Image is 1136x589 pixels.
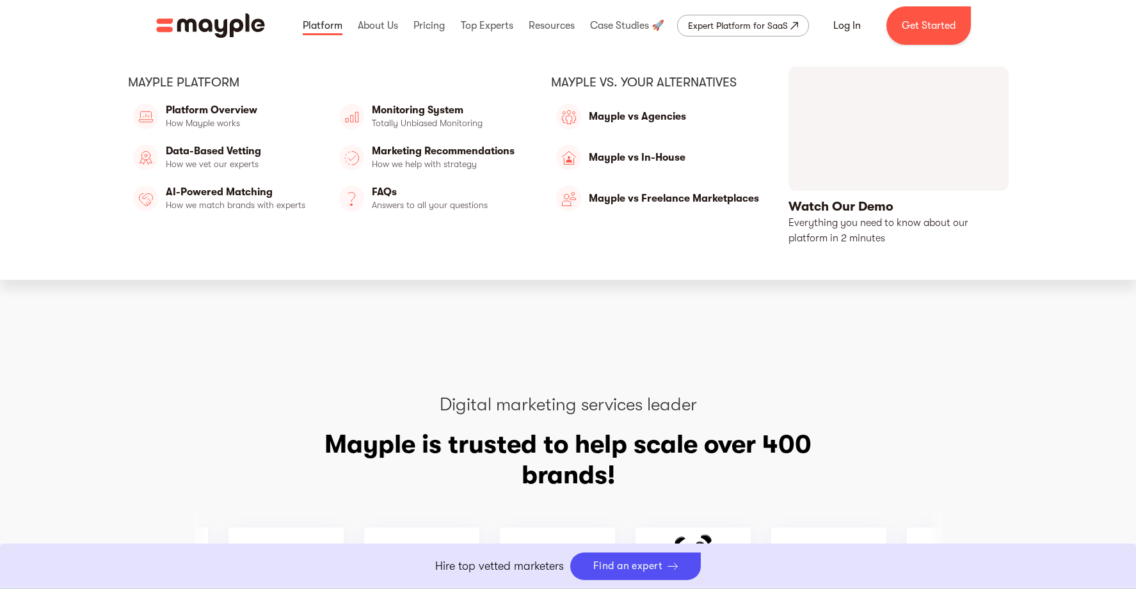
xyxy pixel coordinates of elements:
[319,429,818,490] h2: Mayple is trusted to help scale over 400 brands!
[156,13,265,38] img: Mayple logo
[688,18,788,33] div: Expert Platform for SaaS
[435,558,564,575] p: Hire top vetted marketers
[300,5,346,46] div: Platform
[525,5,578,46] div: Resources
[818,10,876,41] a: Log In
[886,6,971,45] a: Get Started
[551,74,762,91] div: Mayple vs. Your Alternatives
[906,440,1136,589] iframe: Chat Widget
[156,13,265,38] a: home
[194,393,943,416] div: Digital marketing services leader
[128,74,525,91] div: Mayple platform
[410,5,448,46] div: Pricing
[677,15,809,36] a: Expert Platform for SaaS
[355,5,401,46] div: About Us
[593,560,663,572] div: Find an expert
[458,5,516,46] div: Top Experts
[788,67,1009,246] a: open lightbox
